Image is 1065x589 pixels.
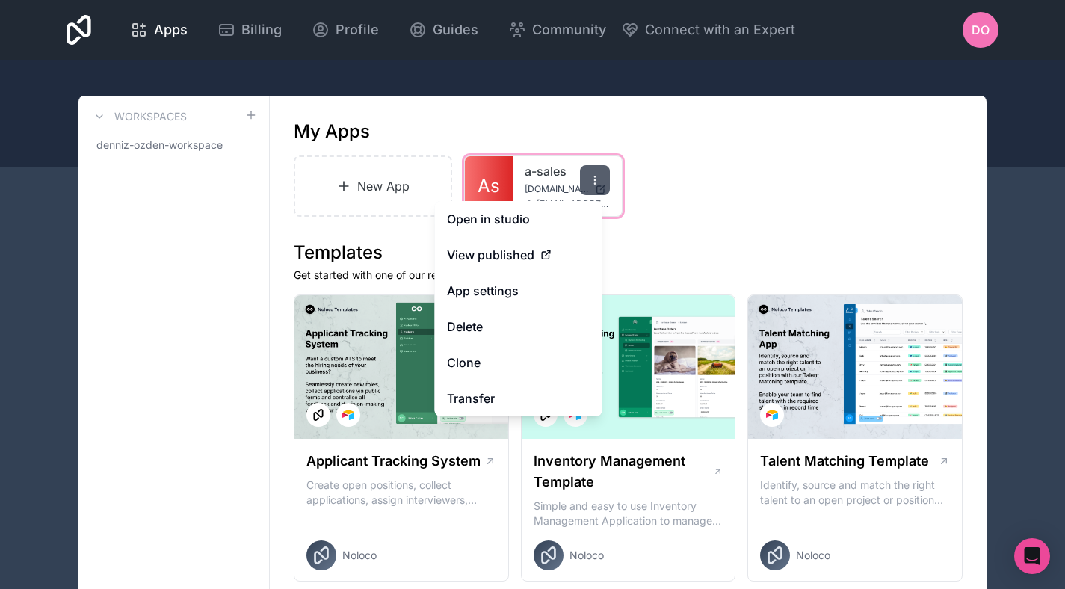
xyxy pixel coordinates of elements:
[342,409,354,421] img: Airtable Logo
[306,451,481,472] h1: Applicant Tracking System
[525,183,589,195] span: [DOMAIN_NAME]
[645,19,795,40] span: Connect with an Expert
[534,499,723,528] p: Simple and easy to use Inventory Management Application to manage your stock, orders and Manufact...
[154,19,188,40] span: Apps
[336,19,379,40] span: Profile
[294,120,370,144] h1: My Apps
[478,174,500,198] span: As
[760,478,950,508] p: Identify, source and match the right talent to an open project or position with our Talent Matchi...
[796,548,830,563] span: Noloco
[435,309,602,345] button: Delete
[90,132,257,158] a: denniz-ozden-workspace
[294,241,963,265] h1: Templates
[435,237,602,273] a: View published
[435,345,602,380] a: Clone
[569,548,604,563] span: Noloco
[435,201,602,237] a: Open in studio
[435,380,602,416] a: Transfer
[206,13,294,46] a: Billing
[433,19,478,40] span: Guides
[465,156,513,216] a: As
[294,268,963,283] p: Get started with one of our ready-made templates
[1014,538,1050,574] div: Open Intercom Messenger
[118,13,200,46] a: Apps
[532,19,606,40] span: Community
[496,13,618,46] a: Community
[435,273,602,309] a: App settings
[397,13,490,46] a: Guides
[972,21,990,39] span: DO
[766,409,778,421] img: Airtable Logo
[447,246,534,264] span: View published
[621,19,795,40] button: Connect with an Expert
[294,155,452,217] a: New App
[760,451,929,472] h1: Talent Matching Template
[241,19,282,40] span: Billing
[96,138,223,152] span: denniz-ozden-workspace
[525,162,610,180] a: a-sales
[114,109,187,124] h3: Workspaces
[342,548,377,563] span: Noloco
[525,183,610,195] a: [DOMAIN_NAME]
[90,108,187,126] a: Workspaces
[534,451,713,493] h1: Inventory Management Template
[537,198,610,210] span: [EMAIL_ADDRESS][DOMAIN_NAME]
[306,478,496,508] p: Create open positions, collect applications, assign interviewers, centralise candidate feedback a...
[300,13,391,46] a: Profile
